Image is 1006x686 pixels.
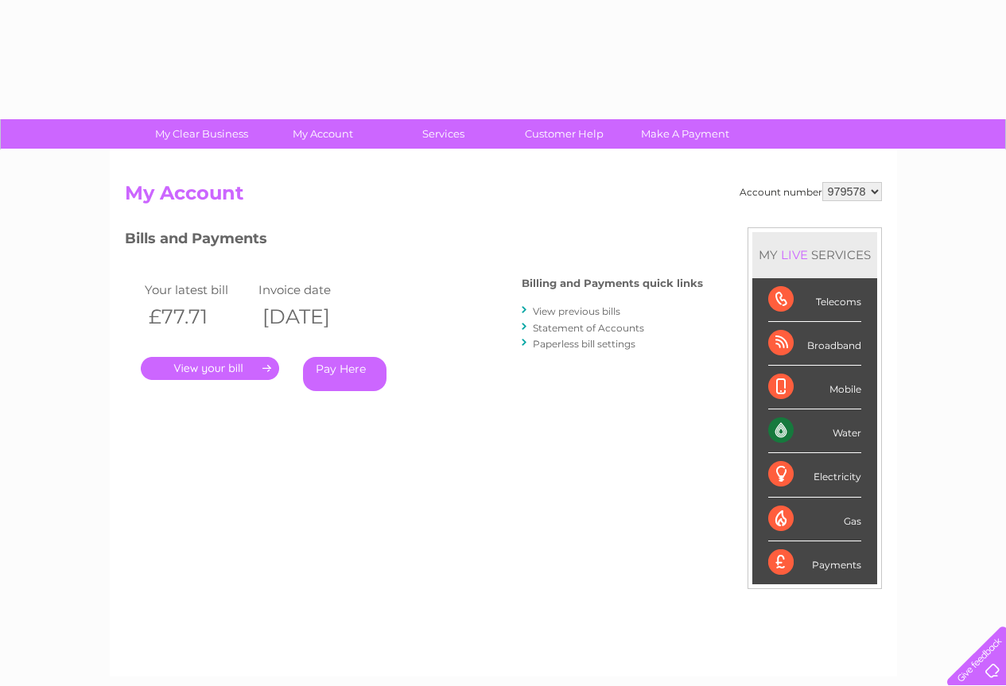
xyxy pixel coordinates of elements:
a: . [141,357,279,380]
a: Customer Help [499,119,630,149]
div: Broadband [768,322,861,366]
h2: My Account [125,182,882,212]
div: Electricity [768,453,861,497]
th: £77.71 [141,300,255,333]
h3: Bills and Payments [125,227,703,255]
div: Mobile [768,366,861,409]
a: Pay Here [303,357,386,391]
div: Gas [768,498,861,541]
td: Invoice date [254,279,369,300]
a: My Account [257,119,388,149]
div: Water [768,409,861,453]
th: [DATE] [254,300,369,333]
a: Services [378,119,509,149]
div: Telecoms [768,278,861,322]
a: View previous bills [533,305,620,317]
a: Statement of Accounts [533,322,644,334]
div: Payments [768,541,861,584]
a: Paperless bill settings [533,338,635,350]
div: Account number [740,182,882,201]
div: LIVE [778,247,811,262]
div: MY SERVICES [752,232,877,277]
a: My Clear Business [136,119,267,149]
td: Your latest bill [141,279,255,300]
h4: Billing and Payments quick links [522,277,703,289]
a: Make A Payment [620,119,751,149]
